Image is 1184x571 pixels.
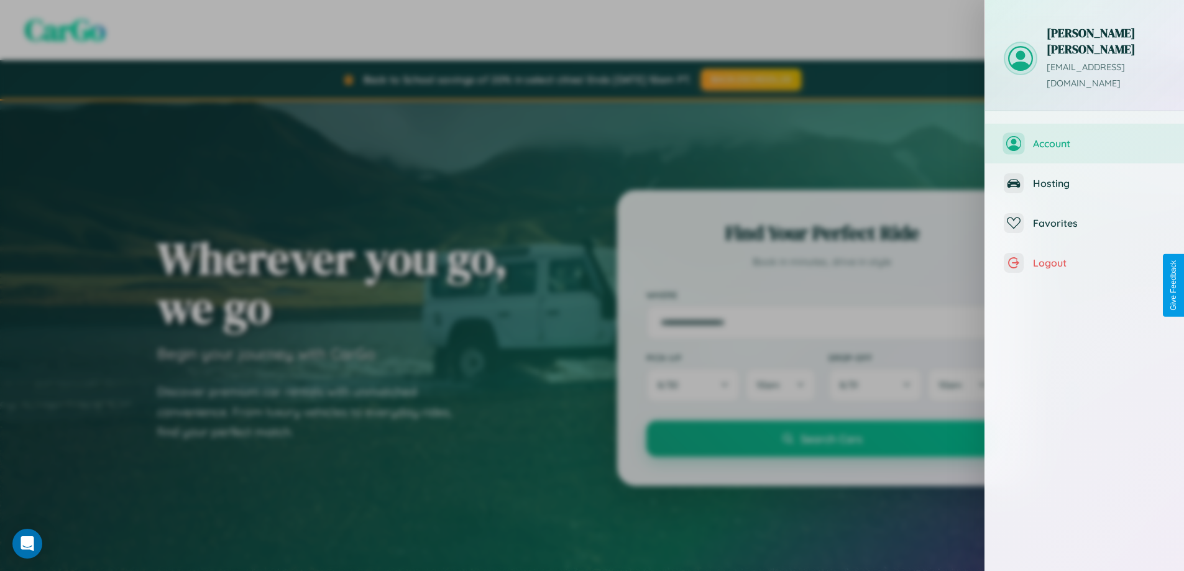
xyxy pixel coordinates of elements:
div: Open Intercom Messenger [12,529,42,559]
button: Account [985,124,1184,163]
button: Hosting [985,163,1184,203]
p: [EMAIL_ADDRESS][DOMAIN_NAME] [1047,60,1165,92]
span: Favorites [1033,217,1165,229]
span: Logout [1033,257,1165,269]
h3: [PERSON_NAME] [PERSON_NAME] [1047,25,1165,57]
button: Logout [985,243,1184,283]
span: Hosting [1033,177,1165,190]
span: Account [1033,137,1165,150]
button: Favorites [985,203,1184,243]
div: Give Feedback [1169,260,1178,311]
